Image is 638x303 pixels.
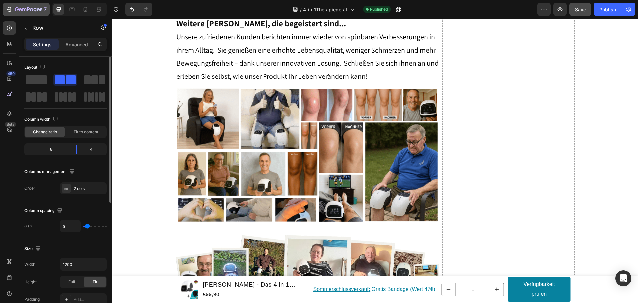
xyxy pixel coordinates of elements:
[201,268,323,273] span: Gratis Bandage (Wert 47€)
[64,68,328,205] img: gempages_552683763054675072-15c74610-0c78-496e-b631-a10e55f052ad.png
[569,3,591,16] button: Save
[3,3,50,16] button: 7
[44,5,47,13] p: 7
[370,6,388,12] span: Published
[26,145,71,154] div: 8
[24,223,32,229] div: Gap
[599,6,616,13] div: Publish
[396,258,459,283] button: Verfügbarkeit prüfen
[24,185,35,191] div: Order
[404,261,451,280] div: Verfügbarkeit prüfen
[24,279,37,285] div: Height
[303,6,347,13] span: 4-in-1Therapiegerät
[201,268,257,273] u: Sommerschlussverkauf
[575,7,586,12] span: Save
[24,244,42,253] div: Size
[74,297,105,303] div: Add...
[64,13,327,62] span: Unsere zufriedenen Kunden berichten immer wieder von spürbaren Verbesserungen in ihrem Alltag. Si...
[33,41,52,48] p: Settings
[93,279,97,285] span: Fit
[24,296,40,302] div: Padding
[343,264,378,277] input: quantity
[594,3,622,16] button: Publish
[32,24,89,32] p: Row
[83,145,105,154] div: 4
[24,167,76,176] div: Columns management
[24,115,59,124] div: Column width
[257,268,258,273] u: :
[68,279,75,285] span: Full
[330,264,343,277] button: decrement
[6,71,16,76] div: 450
[60,220,80,232] input: Auto
[74,129,98,135] span: Fit to content
[60,258,106,270] input: Auto
[112,19,638,303] iframe: Design area
[24,261,35,267] div: Width
[64,216,328,301] img: gempages_552683763054675072-5f72ebbd-5d05-48a2-a719-48bc536d0902.jpg
[24,63,47,72] div: Layout
[74,186,105,192] div: 2 cols
[65,41,88,48] p: Advanced
[33,129,57,135] span: Change ratio
[24,206,64,215] div: Column spacing
[378,264,392,277] button: increment
[300,6,302,13] span: /
[5,122,16,127] div: Beta
[125,3,152,16] div: Undo/Redo
[615,270,631,286] div: Open Intercom Messenger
